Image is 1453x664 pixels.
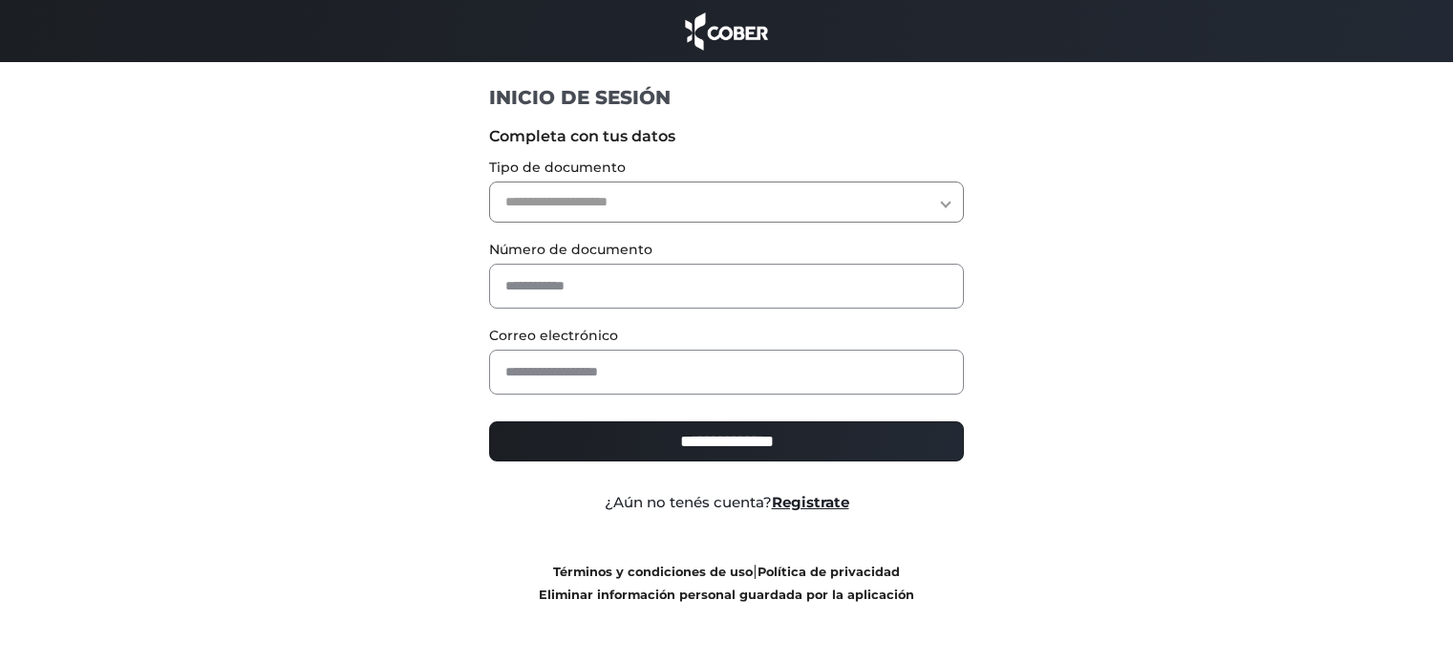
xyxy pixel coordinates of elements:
[489,326,964,346] label: Correo electrónico
[680,10,774,53] img: cober_marca.png
[758,565,900,579] a: Política de privacidad
[539,588,914,602] a: Eliminar información personal guardada por la aplicación
[475,492,978,514] div: ¿Aún no tenés cuenta?
[489,85,964,110] h1: INICIO DE SESIÓN
[553,565,753,579] a: Términos y condiciones de uso
[475,560,978,606] div: |
[772,493,849,511] a: Registrate
[489,240,964,260] label: Número de documento
[489,125,964,148] label: Completa con tus datos
[489,158,964,178] label: Tipo de documento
